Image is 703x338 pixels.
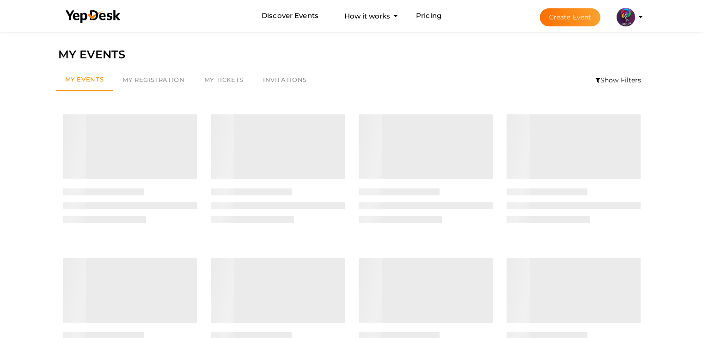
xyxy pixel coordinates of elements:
[262,7,318,25] a: Discover Events
[540,8,601,26] button: Create Event
[204,76,244,83] span: My Tickets
[342,7,393,25] button: How it works
[416,7,441,25] a: Pricing
[617,8,635,26] img: 5BK8ZL5P_small.png
[65,75,104,83] span: My Events
[253,69,317,91] a: Invitations
[263,76,307,83] span: Invitations
[122,76,184,83] span: My Registration
[56,69,113,91] a: My Events
[195,69,253,91] a: My Tickets
[58,46,645,63] div: MY EVENTS
[113,69,194,91] a: My Registration
[589,69,648,91] li: Show Filters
